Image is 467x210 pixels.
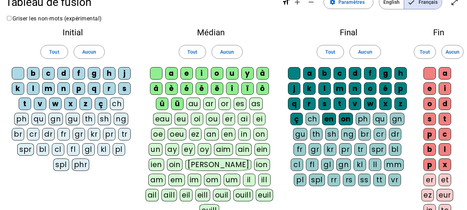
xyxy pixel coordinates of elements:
div: à [256,67,269,80]
div: oin [167,158,183,171]
div: u [226,67,239,80]
div: oe [151,128,165,140]
input: Griser les non-mots (expérimental) [7,16,11,20]
div: l [318,82,331,95]
div: î [226,82,239,95]
div: gr [309,143,321,156]
div: ai [238,113,250,125]
div: v [34,98,46,110]
div: é [180,82,193,95]
div: ch [110,98,124,110]
div: i [196,67,208,80]
div: ien [149,158,164,171]
div: é [379,82,392,95]
div: gl [321,158,334,171]
div: n [349,82,361,95]
div: fr [293,143,306,156]
div: gu [66,113,80,125]
div: d [439,98,451,110]
div: fl [67,143,80,156]
div: cl [291,158,303,171]
div: ion [254,158,270,171]
div: gn [336,158,351,171]
div: pr [339,143,352,156]
div: c [334,67,346,80]
h2: Final [287,28,410,37]
div: sh [98,113,111,125]
div: a [439,67,451,80]
button: Tout [40,45,68,59]
div: vr [389,174,401,186]
div: ng [341,128,356,140]
div: h [103,67,115,80]
div: kl [354,158,366,171]
div: x [379,98,392,110]
div: oi [191,113,203,125]
div: euil [256,189,273,201]
div: s [423,113,436,125]
div: er [223,113,235,125]
div: ü [171,98,184,110]
span: Tout [325,48,335,56]
div: in [238,128,251,140]
div: z [394,98,407,110]
button: Tout [179,45,206,59]
div: k [303,82,316,95]
div: a [303,67,316,80]
div: r [103,82,115,95]
div: è [165,82,178,95]
div: ei [253,113,265,125]
div: a [165,67,178,80]
div: aim [214,143,233,156]
div: ss [358,174,371,186]
div: pl [113,143,125,156]
span: Aucun [220,48,234,56]
div: ng [114,113,128,125]
div: ouill [233,189,253,201]
div: gl [82,143,95,156]
div: gu [293,128,307,140]
div: tt [373,174,386,186]
div: im [188,174,201,186]
div: br [358,128,371,140]
button: Aucun [349,45,381,59]
div: cr [27,128,39,140]
div: ain [236,143,252,156]
div: y [241,67,254,80]
div: s [118,82,131,95]
div: b [318,67,331,80]
span: Aucun [82,48,96,56]
div: r [303,98,316,110]
div: ç [95,98,107,110]
div: ou [206,113,220,125]
div: ph [356,113,370,125]
span: Tout [49,48,59,56]
div: â [150,82,162,95]
div: p [423,128,436,140]
div: ey [182,143,195,156]
div: ay [165,143,179,156]
span: Aucun [358,48,372,56]
div: eu [175,113,188,125]
div: p [423,158,436,171]
div: ph [14,113,29,125]
label: Griser les non-mots (expérimental) [6,15,102,22]
div: e [180,67,193,80]
div: en [322,113,336,125]
div: gr [73,128,85,140]
div: ill [258,174,271,186]
div: pl [294,174,306,186]
div: gn [390,113,404,125]
div: dr [42,128,55,140]
div: q [88,82,100,95]
div: bl [37,143,49,156]
div: w [49,98,62,110]
div: um [224,174,240,186]
button: Tout [414,45,436,59]
div: kl [97,143,110,156]
div: kr [88,128,100,140]
div: cr [374,128,386,140]
div: t [19,98,31,110]
div: i [439,82,451,95]
div: er [423,174,436,186]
